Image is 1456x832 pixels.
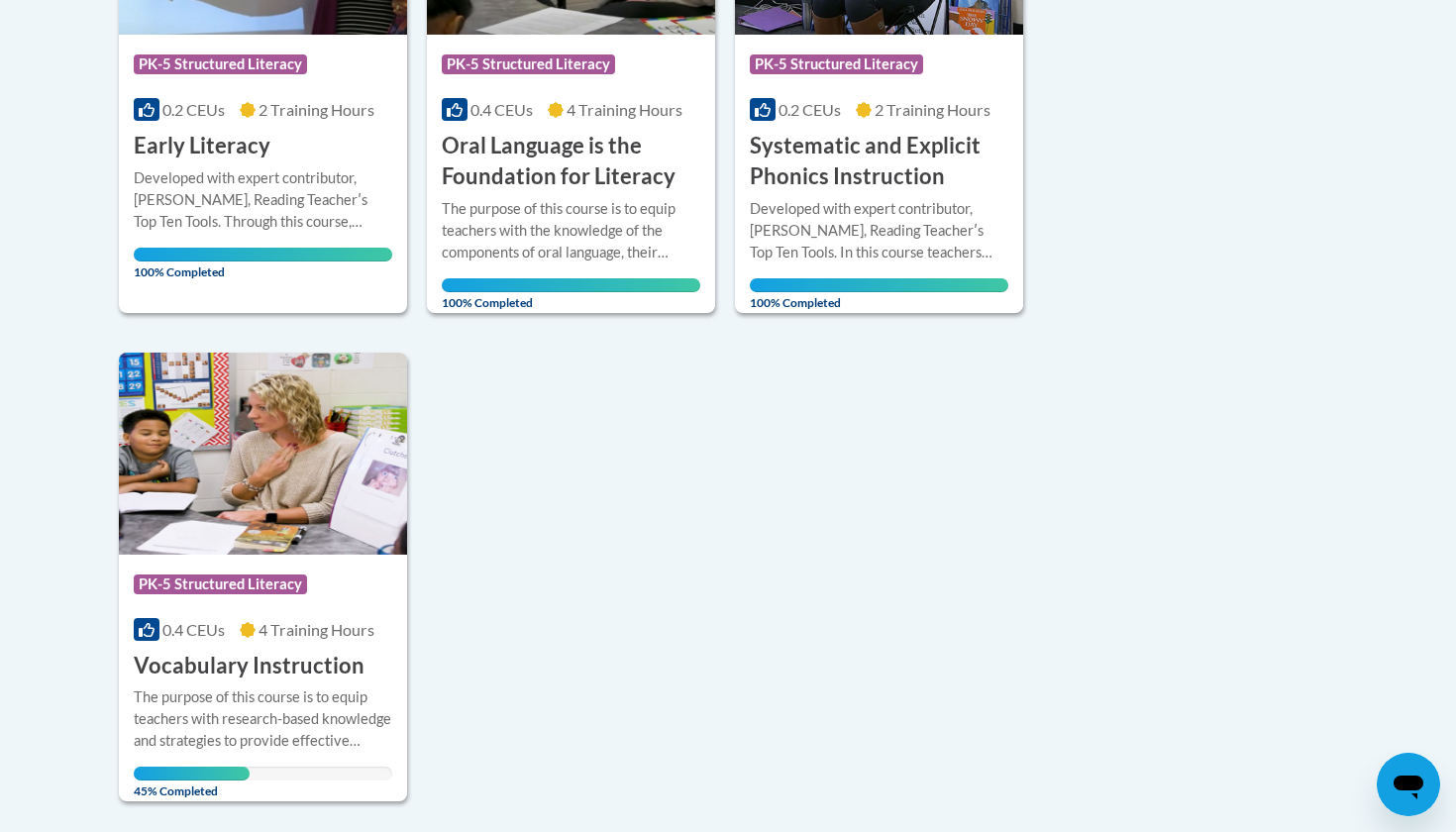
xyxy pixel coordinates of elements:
span: 0.2 CEUs [779,100,841,119]
h3: Vocabulary Instruction [134,651,364,681]
span: 100% Completed [134,248,392,279]
span: 0.2 CEUs [162,100,225,119]
div: Developed with expert contributor, [PERSON_NAME], Reading Teacherʹs Top Ten Tools. In this course... [750,198,1008,263]
span: PK-5 Structured Literacy [134,54,307,74]
iframe: Button to launch messaging window [1377,753,1440,816]
div: Your progress [750,278,1008,292]
span: 4 Training Hours [567,100,682,119]
div: Your progress [134,767,250,780]
span: 0.4 CEUs [162,620,225,639]
span: 0.4 CEUs [470,100,533,119]
span: 2 Training Hours [259,100,374,119]
h3: Systematic and Explicit Phonics Instruction [750,131,1008,192]
span: PK-5 Structured Literacy [134,574,307,594]
span: 2 Training Hours [875,100,990,119]
a: Course LogoPK-5 Structured Literacy0.4 CEUs4 Training Hours Vocabulary InstructionThe purpose of ... [119,353,407,802]
span: 100% Completed [442,278,700,310]
img: Course Logo [119,353,407,555]
span: 4 Training Hours [259,620,374,639]
div: Your progress [442,278,700,292]
span: 100% Completed [750,278,1008,310]
span: PK-5 Structured Literacy [442,54,615,74]
span: 45% Completed [134,767,250,798]
div: The purpose of this course is to equip teachers with the knowledge of the components of oral lang... [442,198,700,263]
div: Your progress [134,248,392,261]
div: Developed with expert contributor, [PERSON_NAME], Reading Teacherʹs Top Ten Tools. Through this c... [134,167,392,233]
h3: Oral Language is the Foundation for Literacy [442,131,700,192]
h3: Early Literacy [134,131,270,161]
span: PK-5 Structured Literacy [750,54,923,74]
div: The purpose of this course is to equip teachers with research-based knowledge and strategies to p... [134,686,392,752]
